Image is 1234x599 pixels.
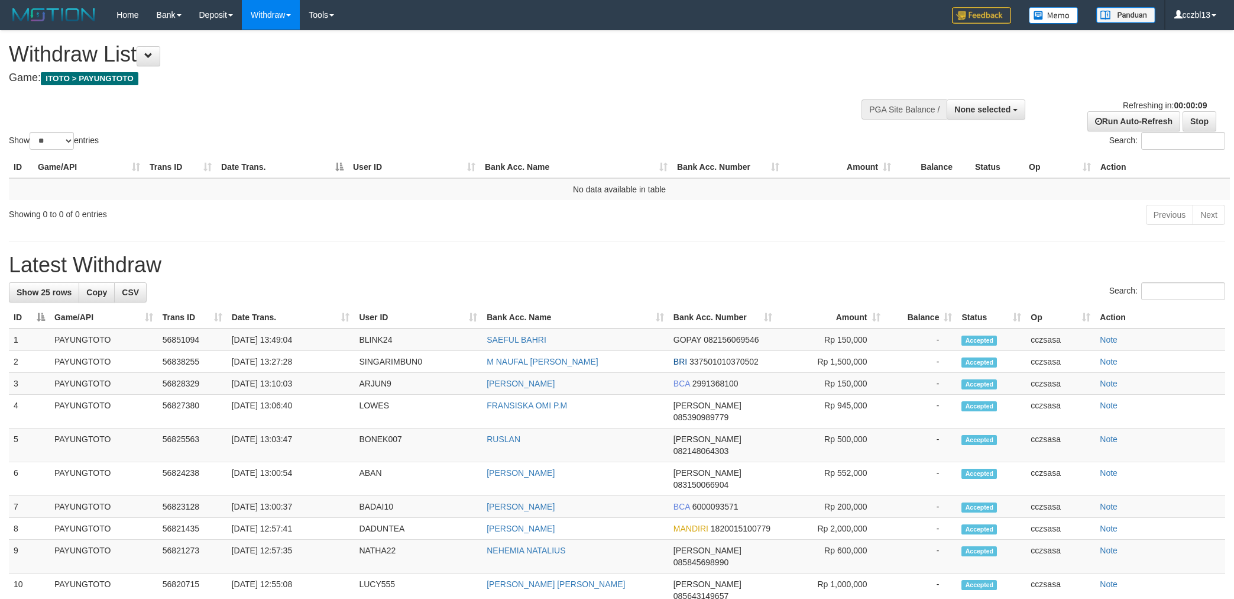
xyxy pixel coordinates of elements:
[669,307,777,329] th: Bank Acc. Number: activate to sort column ascending
[1026,429,1095,462] td: cczsasa
[1100,524,1118,533] a: Note
[961,401,997,411] span: Accepted
[1100,468,1118,478] a: Note
[777,351,885,373] td: Rp 1,500,000
[673,434,741,444] span: [PERSON_NAME]
[50,540,158,574] td: PAYUNGTOTO
[50,307,158,329] th: Game/API: activate to sort column ascending
[122,288,139,297] span: CSV
[50,518,158,540] td: PAYUNGTOTO
[885,496,957,518] td: -
[9,540,50,574] td: 9
[9,395,50,429] td: 4
[954,105,1010,114] span: None selected
[673,357,687,366] span: BRI
[885,373,957,395] td: -
[158,462,227,496] td: 56824238
[1026,307,1095,329] th: Op: activate to sort column ascending
[777,429,885,462] td: Rp 500,000
[9,373,50,395] td: 3
[158,429,227,462] td: 56825563
[50,373,158,395] td: PAYUNGTOTO
[9,72,811,84] h4: Game:
[1026,351,1095,373] td: cczsasa
[711,524,770,533] span: Copy 1820015100779 to clipboard
[50,429,158,462] td: PAYUNGTOTO
[947,99,1025,120] button: None selected
[1096,7,1155,23] img: panduan.png
[227,373,355,395] td: [DATE] 13:10:03
[158,518,227,540] td: 56821435
[9,178,1230,200] td: No data available in table
[9,43,811,66] h1: Withdraw List
[227,462,355,496] td: [DATE] 13:00:54
[41,72,138,85] span: ITOTO > PAYUNGTOTO
[1024,156,1096,178] th: Op: activate to sort column ascending
[1026,518,1095,540] td: cczsasa
[158,373,227,395] td: 56828329
[885,395,957,429] td: -
[777,307,885,329] th: Amount: activate to sort column ascending
[50,462,158,496] td: PAYUNGTOTO
[79,282,115,302] a: Copy
[487,335,546,344] a: SAEFUL BAHRI
[1100,579,1118,589] a: Note
[1026,462,1095,496] td: cczsasa
[482,307,669,329] th: Bank Acc. Name: activate to sort column ascending
[9,496,50,518] td: 7
[158,307,227,329] th: Trans ID: activate to sort column ascending
[1100,335,1118,344] a: Note
[9,351,50,373] td: 2
[354,307,482,329] th: User ID: activate to sort column ascending
[227,351,355,373] td: [DATE] 13:27:28
[673,401,741,410] span: [PERSON_NAME]
[227,307,355,329] th: Date Trans.: activate to sort column ascending
[487,579,625,589] a: [PERSON_NAME] [PERSON_NAME]
[961,546,997,556] span: Accepted
[1026,540,1095,574] td: cczsasa
[354,373,482,395] td: ARJUN9
[480,156,672,178] th: Bank Acc. Name: activate to sort column ascending
[704,335,759,344] span: Copy 082156069546 to clipboard
[885,540,957,574] td: -
[487,379,555,388] a: [PERSON_NAME]
[861,99,947,120] div: PGA Site Balance /
[227,518,355,540] td: [DATE] 12:57:41
[1174,101,1207,110] strong: 00:00:09
[50,496,158,518] td: PAYUNGTOTO
[673,524,708,533] span: MANDIRI
[158,329,227,351] td: 56851094
[9,156,33,178] th: ID
[1146,205,1193,225] a: Previous
[158,496,227,518] td: 56823128
[227,540,355,574] td: [DATE] 12:57:35
[354,329,482,351] td: BLINK24
[1109,282,1225,300] label: Search:
[673,502,690,511] span: BCA
[487,546,565,555] a: NEHEMIA NATALIUS
[487,502,555,511] a: [PERSON_NAME]
[1193,205,1225,225] a: Next
[9,253,1225,277] h1: Latest Withdraw
[885,429,957,462] td: -
[1029,7,1078,24] img: Button%20Memo.svg
[216,156,348,178] th: Date Trans.: activate to sort column descending
[1096,156,1230,178] th: Action
[1141,282,1225,300] input: Search:
[354,462,482,496] td: ABAN
[348,156,480,178] th: User ID: activate to sort column ascending
[692,379,739,388] span: Copy 2991368100 to clipboard
[114,282,147,302] a: CSV
[158,395,227,429] td: 56827380
[227,429,355,462] td: [DATE] 13:03:47
[1100,401,1118,410] a: Note
[227,496,355,518] td: [DATE] 13:00:37
[673,413,728,422] span: Copy 085390989779 to clipboard
[673,558,728,567] span: Copy 085845698990 to clipboard
[354,395,482,429] td: LOWES
[1100,546,1118,555] a: Note
[689,357,759,366] span: Copy 337501010370502 to clipboard
[1109,132,1225,150] label: Search:
[885,329,957,351] td: -
[9,429,50,462] td: 5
